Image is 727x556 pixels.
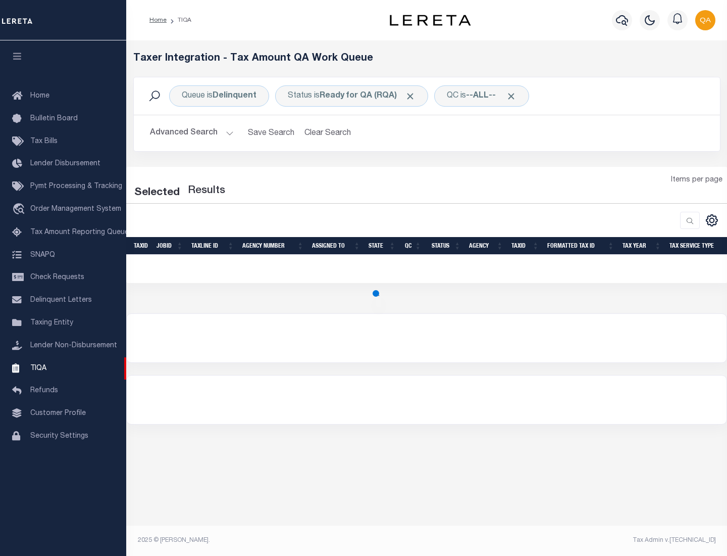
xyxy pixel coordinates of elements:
[695,10,715,30] img: svg+xml;base64,PHN2ZyB4bWxucz0iaHR0cDovL3d3dy53My5vcmcvMjAwMC9zdmciIHBvaW50ZXItZXZlbnRzPSJub25lIi...
[130,237,152,255] th: TaxID
[671,175,722,186] span: Items per page
[242,123,300,143] button: Save Search
[30,206,121,213] span: Order Management System
[149,17,167,23] a: Home
[434,85,529,107] div: Click to Edit
[426,237,465,255] th: Status
[30,319,73,327] span: Taxing Entity
[30,274,84,281] span: Check Requests
[543,237,618,255] th: Formatted Tax ID
[30,387,58,394] span: Refunds
[169,85,269,107] div: Click to Edit
[400,237,426,255] th: QC
[150,123,234,143] button: Advanced Search
[30,115,78,122] span: Bulletin Board
[134,185,180,201] div: Selected
[390,15,471,26] img: logo-dark.svg
[130,536,427,545] div: 2025 © [PERSON_NAME].
[133,53,720,65] h5: Taxer Integration - Tax Amount QA Work Queue
[188,183,225,199] label: Results
[30,183,122,190] span: Pymt Processing & Tracking
[507,237,543,255] th: TaxID
[405,91,416,102] span: Click to Remove
[466,92,496,100] b: --ALL--
[30,433,88,440] span: Security Settings
[30,297,92,304] span: Delinquent Letters
[187,237,238,255] th: TaxLine ID
[365,237,400,255] th: State
[275,85,428,107] div: Click to Edit
[434,536,716,545] div: Tax Admin v.[TECHNICAL_ID]
[465,237,507,255] th: Agency
[300,123,355,143] button: Clear Search
[213,92,256,100] b: Delinquent
[308,237,365,255] th: Assigned To
[152,237,187,255] th: JobID
[30,160,100,167] span: Lender Disbursement
[30,229,129,236] span: Tax Amount Reporting Queue
[30,410,86,417] span: Customer Profile
[506,91,516,102] span: Click to Remove
[30,364,46,372] span: TIQA
[30,92,49,100] span: Home
[30,138,58,145] span: Tax Bills
[12,203,28,216] i: travel_explore
[618,237,665,255] th: Tax Year
[30,342,117,349] span: Lender Non-Disbursement
[320,92,416,100] b: Ready for QA (RQA)
[167,16,191,25] li: TIQA
[238,237,308,255] th: Agency Number
[30,251,55,258] span: SNAPQ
